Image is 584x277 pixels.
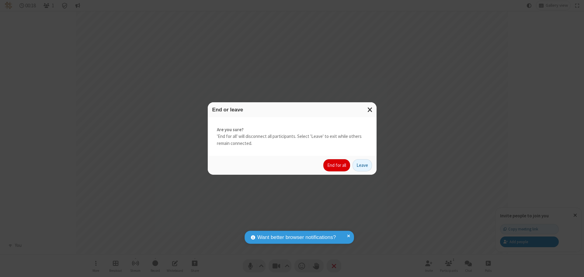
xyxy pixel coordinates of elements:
button: Close modal [364,102,377,117]
strong: Are you sure? [217,126,367,133]
button: Leave [353,159,372,171]
button: End for all [323,159,350,171]
div: 'End for all' will disconnect all participants. Select 'Leave' to exit while others remain connec... [208,117,377,156]
span: Want better browser notifications? [257,233,336,241]
h3: End or leave [212,107,372,113]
